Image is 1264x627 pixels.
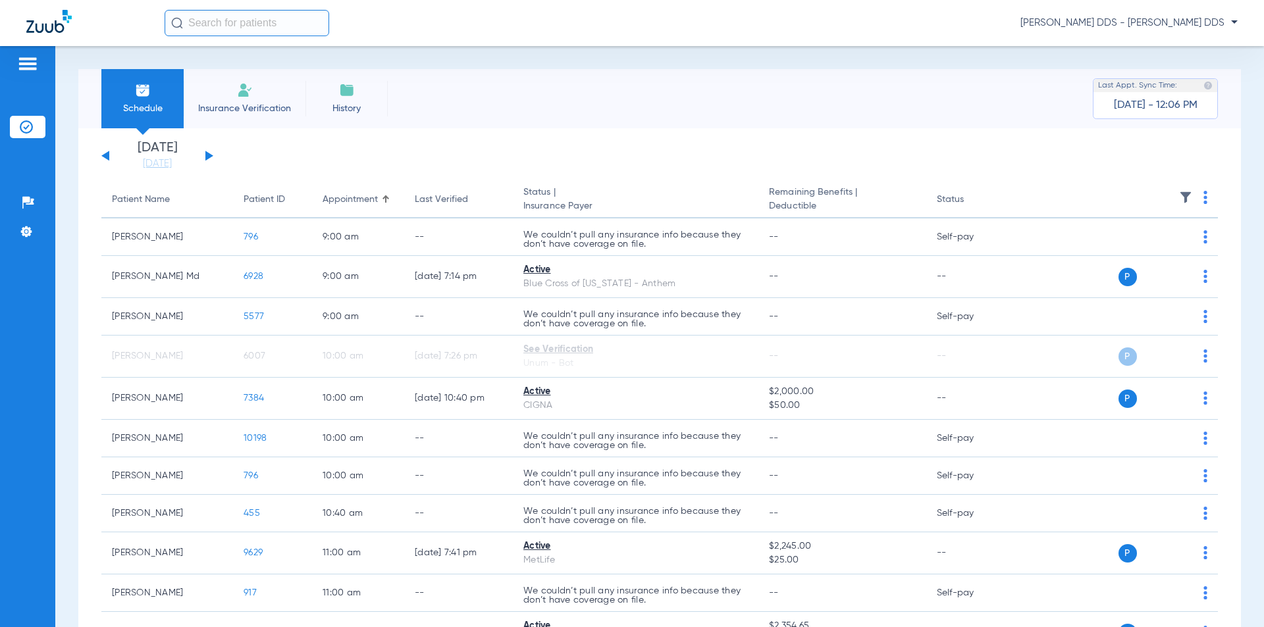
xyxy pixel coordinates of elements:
div: Last Verified [415,193,468,207]
img: Zuub Logo [26,10,72,33]
p: We couldn’t pull any insurance info because they don’t have coverage on file. [523,507,748,525]
th: Remaining Benefits | [758,182,926,218]
td: [PERSON_NAME] [101,420,233,457]
span: $25.00 [769,553,915,567]
span: $2,245.00 [769,539,915,553]
span: $50.00 [769,399,915,413]
td: 10:00 AM [312,457,404,495]
p: We couldn’t pull any insurance info because they don’t have coverage on file. [523,230,748,249]
input: Search for patients [165,10,329,36]
span: -- [769,509,779,518]
td: -- [404,298,513,336]
span: Deductible [769,199,915,213]
img: group-dot-blue.svg [1203,349,1207,363]
span: -- [769,434,779,443]
img: last sync help info [1203,81,1213,90]
span: 5577 [244,312,264,321]
img: Manual Insurance Verification [237,82,253,98]
td: [PERSON_NAME] [101,378,233,420]
div: Patient Name [112,193,223,207]
td: -- [404,457,513,495]
td: -- [926,336,1015,378]
span: -- [769,351,779,361]
span: P [1119,544,1137,563]
td: Self-pay [926,218,1015,256]
div: Active [523,385,748,399]
span: Insurance Verification [194,102,296,115]
span: -- [769,272,779,281]
span: Last Appt. Sync Time: [1098,79,1177,92]
th: Status [926,182,1015,218]
img: group-dot-blue.svg [1203,507,1207,520]
td: -- [926,378,1015,420]
span: 917 [244,588,257,597]
p: We couldn’t pull any insurance info because they don’t have coverage on file. [523,469,748,488]
img: group-dot-blue.svg [1203,432,1207,445]
td: [PERSON_NAME] [101,574,233,612]
td: -- [404,495,513,532]
span: 6007 [244,351,265,361]
div: Last Verified [415,193,502,207]
img: group-dot-blue.svg [1203,270,1207,283]
th: Status | [513,182,758,218]
span: Schedule [111,102,174,115]
td: Self-pay [926,574,1015,612]
li: [DATE] [118,141,197,170]
td: 9:00 AM [312,218,404,256]
span: -- [769,588,779,597]
td: -- [926,532,1015,574]
td: 11:00 AM [312,574,404,612]
span: 7384 [244,393,264,403]
div: Active [523,263,748,277]
span: [DATE] - 12:06 PM [1114,99,1198,112]
td: -- [404,218,513,256]
img: group-dot-blue.svg [1203,391,1207,405]
td: Self-pay [926,420,1015,457]
img: Schedule [135,82,151,98]
p: We couldn’t pull any insurance info because they don’t have coverage on file. [523,432,748,450]
td: [PERSON_NAME] Md [101,256,233,298]
td: [DATE] 7:14 PM [404,256,513,298]
td: Self-pay [926,298,1015,336]
td: [DATE] 10:40 PM [404,378,513,420]
div: Unum - Bot [523,357,748,370]
td: -- [926,256,1015,298]
span: P [1119,268,1137,286]
td: [PERSON_NAME] [101,495,233,532]
td: 10:00 AM [312,420,404,457]
img: group-dot-blue.svg [1203,310,1207,323]
td: 10:00 AM [312,336,404,378]
img: History [339,82,355,98]
td: [PERSON_NAME] [101,457,233,495]
span: 10198 [244,434,267,443]
td: 9:00 AM [312,256,404,298]
div: Appointment [323,193,378,207]
a: [DATE] [118,157,197,170]
td: [DATE] 7:26 PM [404,336,513,378]
span: $2,000.00 [769,385,915,399]
p: We couldn’t pull any insurance info because they don’t have coverage on file. [523,586,748,605]
img: group-dot-blue.svg [1203,469,1207,482]
td: Self-pay [926,495,1015,532]
td: -- [404,420,513,457]
td: [DATE] 7:41 PM [404,532,513,574]
div: Appointment [323,193,394,207]
img: Search Icon [171,17,183,29]
img: group-dot-blue.svg [1203,546,1207,559]
td: [PERSON_NAME] [101,336,233,378]
span: History [315,102,378,115]
img: group-dot-blue.svg [1203,191,1207,204]
span: 796 [244,471,258,480]
div: MetLife [523,553,748,567]
span: -- [769,232,779,241]
img: group-dot-blue.svg [1203,586,1207,599]
div: Blue Cross of [US_STATE] - Anthem [523,277,748,291]
span: 9629 [244,548,263,557]
p: We couldn’t pull any insurance info because they don’t have coverage on file. [523,310,748,328]
div: CIGNA [523,399,748,413]
div: See Verification [523,343,748,357]
span: P [1119,347,1137,366]
td: [PERSON_NAME] [101,218,233,256]
img: group-dot-blue.svg [1203,230,1207,243]
div: Active [523,539,748,553]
